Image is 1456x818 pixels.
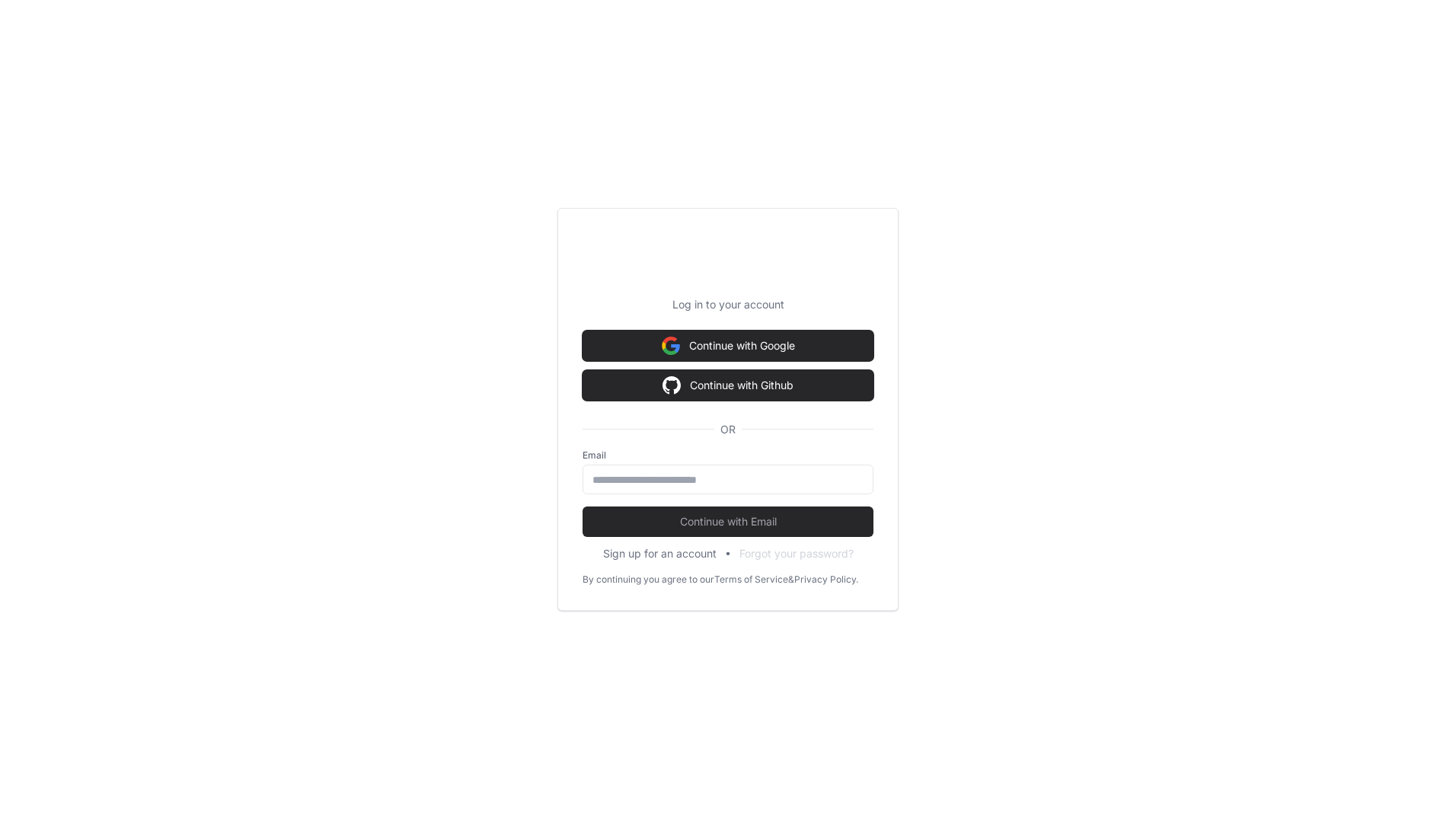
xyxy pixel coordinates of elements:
[788,574,794,586] div: &
[583,331,873,361] button: Continue with Google
[583,449,873,462] label: Email
[583,370,873,401] button: Continue with Github
[603,546,717,561] button: Sign up for an account
[714,422,742,437] span: OR
[739,546,854,561] button: Forgot your password?
[663,370,681,401] img: Sign in with google
[583,297,873,312] p: Log in to your account
[662,331,680,361] img: Sign in with google
[583,514,873,529] span: Continue with Email
[794,574,858,586] a: Privacy Policy.
[583,574,714,586] div: By continuing you agree to our
[714,574,788,586] a: Terms of Service
[583,506,873,537] button: Continue with Email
